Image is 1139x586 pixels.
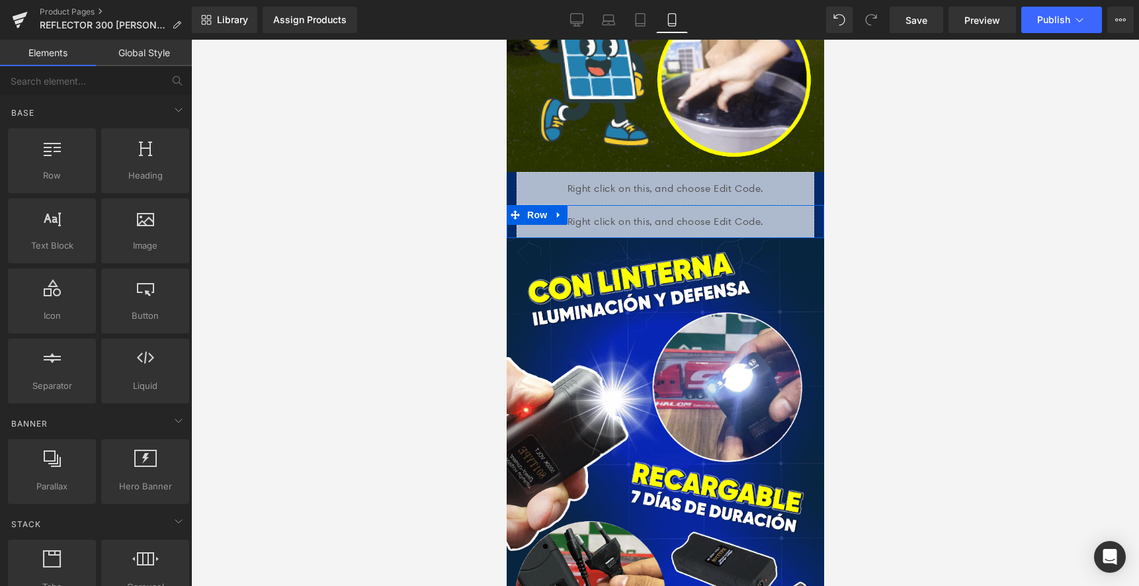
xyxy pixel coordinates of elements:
[12,480,92,493] span: Parallax
[826,7,853,33] button: Undo
[44,165,61,185] a: Expand / Collapse
[12,379,92,393] span: Separator
[40,20,167,30] span: REFLECTOR 300 [PERSON_NAME] [PERSON_NAME]
[12,169,92,183] span: Row
[17,165,44,185] span: Row
[273,15,347,25] div: Assign Products
[10,518,42,530] span: Stack
[10,106,36,119] span: Base
[561,7,593,33] a: Desktop
[656,7,688,33] a: Mobile
[1021,7,1102,33] button: Publish
[1094,541,1126,573] div: Open Intercom Messenger
[858,7,884,33] button: Redo
[624,7,656,33] a: Tablet
[96,40,192,66] a: Global Style
[1107,7,1134,33] button: More
[949,7,1016,33] a: Preview
[12,309,92,323] span: Icon
[192,7,257,33] a: New Library
[964,13,1000,27] span: Preview
[217,14,248,26] span: Library
[906,13,927,27] span: Save
[593,7,624,33] a: Laptop
[10,417,49,430] span: Banner
[40,7,192,17] a: Product Pages
[105,169,185,183] span: Heading
[105,379,185,393] span: Liquid
[105,480,185,493] span: Hero Banner
[1037,15,1070,25] span: Publish
[12,239,92,253] span: Text Block
[105,239,185,253] span: Image
[105,309,185,323] span: Button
